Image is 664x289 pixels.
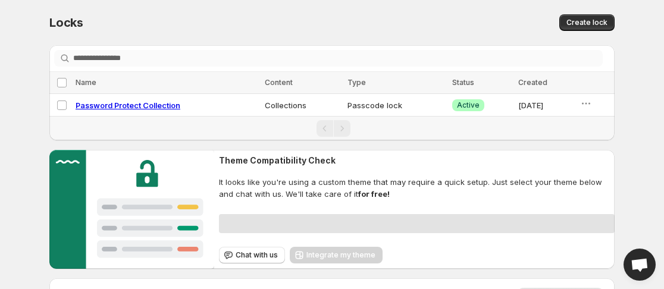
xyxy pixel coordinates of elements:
[559,14,615,31] button: Create lock
[76,100,180,110] a: Password Protect Collection
[219,247,285,263] button: Chat with us
[49,15,83,30] span: Locks
[236,250,278,260] span: Chat with us
[457,100,480,110] span: Active
[452,78,474,87] span: Status
[219,155,615,167] h2: Theme Compatibility Check
[518,78,547,87] span: Created
[76,78,96,87] span: Name
[347,78,366,87] span: Type
[265,78,293,87] span: Content
[219,176,615,200] span: It looks like you're using a custom theme that may require a quick setup. Just select your theme ...
[261,94,344,117] td: Collections
[49,150,214,269] img: Customer support
[49,116,615,140] nav: Pagination
[358,189,390,199] strong: for free!
[344,94,449,117] td: Passcode lock
[624,249,656,281] div: Open chat
[515,94,576,117] td: [DATE]
[566,18,607,27] span: Create lock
